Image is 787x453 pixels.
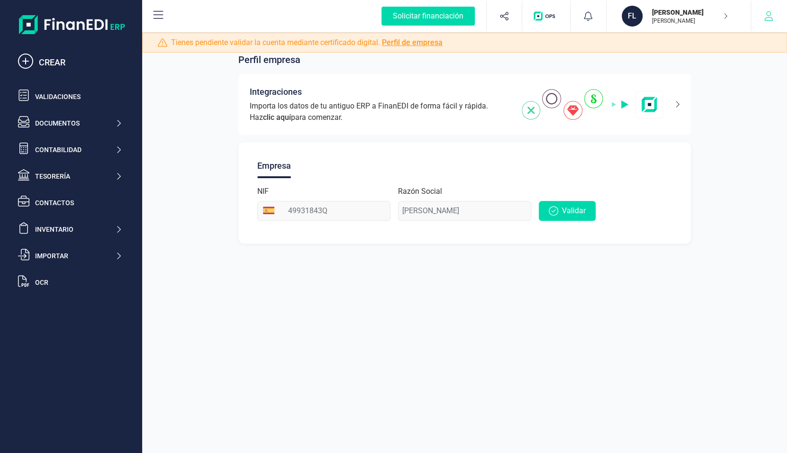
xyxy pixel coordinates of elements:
span: Perfil empresa [238,53,300,66]
a: Perfil de empresa [382,38,443,47]
img: Logo Finanedi [19,15,125,34]
div: Tesorería [35,172,115,181]
div: CREAR [39,56,122,69]
div: Empresa [257,154,291,178]
img: integrations-img [522,89,663,120]
div: Solicitar financiación [381,7,475,26]
button: FL[PERSON_NAME][PERSON_NAME] [618,1,739,31]
div: Inventario [35,225,115,234]
span: Integraciones [250,85,302,99]
button: Solicitar financiación [370,1,486,31]
span: Validar [562,205,586,217]
p: [PERSON_NAME] [652,8,728,17]
div: FL [622,6,642,27]
img: Logo de OPS [534,11,559,21]
span: Importa los datos de tu antiguo ERP a FinanEDI de forma fácil y rápida. Haz para comenzar. [250,100,510,123]
div: Importar [35,251,115,261]
div: Contabilidad [35,145,115,154]
label: NIF [257,186,269,197]
div: OCR [35,278,122,287]
p: [PERSON_NAME] [652,17,728,25]
span: clic aquí [263,113,291,122]
span: Tienes pendiente validar la cuenta mediante certificado digital. [171,37,443,48]
div: Contactos [35,198,122,208]
div: Validaciones [35,92,122,101]
button: Validar [539,201,596,221]
label: Razón Social [398,186,442,197]
button: Logo de OPS [528,1,564,31]
div: Documentos [35,118,115,128]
